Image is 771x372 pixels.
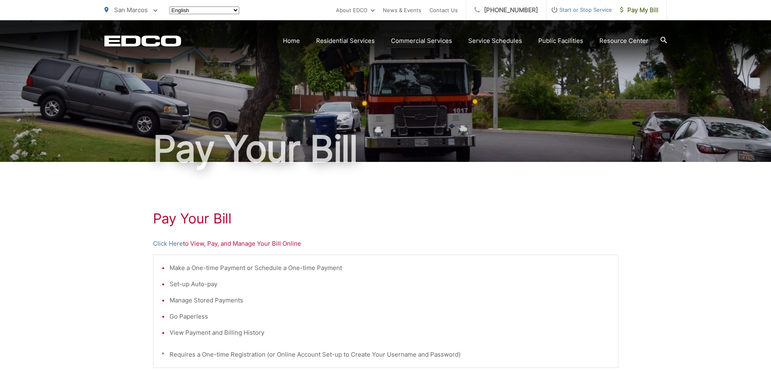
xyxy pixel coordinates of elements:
[153,239,183,249] a: Click Here
[391,36,452,46] a: Commercial Services
[383,5,421,15] a: News & Events
[538,36,583,46] a: Public Facilities
[104,129,667,169] h1: Pay Your Bill
[429,5,458,15] a: Contact Us
[161,350,610,359] p: * Requires a One-time Registration (or Online Account Set-up to Create Your Username and Password)
[153,239,618,249] p: to View, Pay, and Manage Your Bill Online
[170,295,610,305] li: Manage Stored Payments
[170,6,239,14] select: Select a language
[620,5,658,15] span: Pay My Bill
[599,36,648,46] a: Resource Center
[170,263,610,273] li: Make a One-time Payment or Schedule a One-time Payment
[170,328,610,338] li: View Payment and Billing History
[170,279,610,289] li: Set-up Auto-pay
[316,36,375,46] a: Residential Services
[104,35,181,47] a: EDCD logo. Return to the homepage.
[170,312,610,321] li: Go Paperless
[114,6,148,14] span: San Marcos
[283,36,300,46] a: Home
[336,5,375,15] a: About EDCO
[468,36,522,46] a: Service Schedules
[153,210,618,227] h1: Pay Your Bill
